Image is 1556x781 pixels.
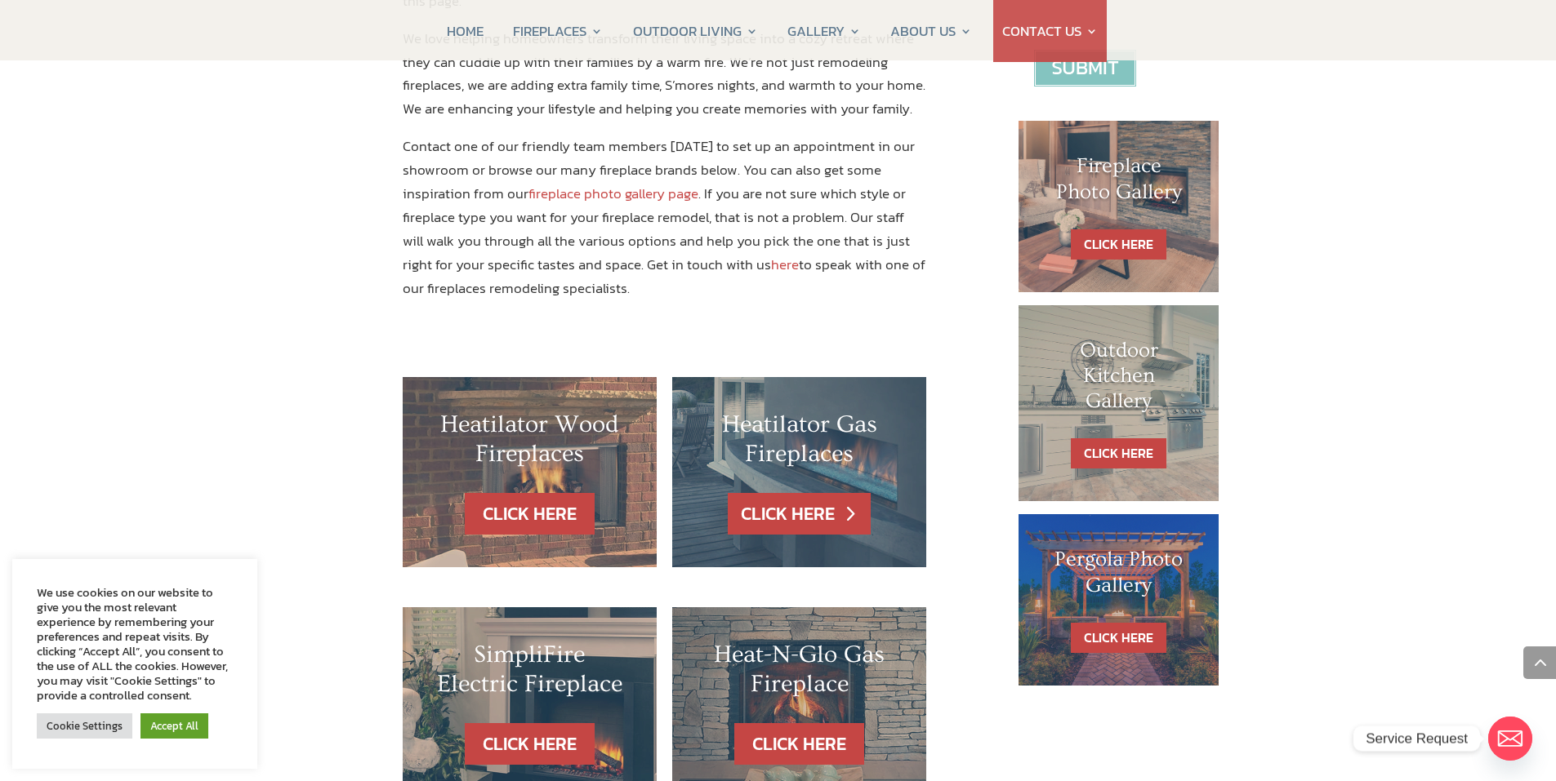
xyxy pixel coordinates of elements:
a: Cookie Settings [37,713,132,739]
div: We use cookies on our website to give you the most relevant experience by remembering your prefer... [37,585,233,703]
input: Submit [1034,50,1136,87]
h2: Heatilator Gas Fireplaces [705,410,894,477]
a: CLICK HERE [734,723,864,765]
a: CLICK HERE [1071,229,1166,260]
p: Contact one of our friendly team members [DATE] to set up an appointment in our showroom or brows... [403,135,927,313]
a: CLICK HERE [465,493,595,535]
h2: SimpliFire Electric Fireplace [435,640,624,707]
a: fireplace photo gallery page [528,183,698,204]
h1: Fireplace Photo Gallery [1051,153,1187,212]
a: Accept All [140,713,208,739]
h1: Outdoor Kitchen Gallery [1051,338,1187,423]
a: Email [1488,717,1532,761]
h1: Pergola Photo Gallery [1051,547,1187,606]
h2: Heat-N-Glo Gas Fireplace [705,640,894,707]
a: CLICK HERE [1071,438,1166,468]
a: CLICK HERE [465,723,595,765]
p: We love helping homeowners transform their living space into a cozy retreat where they can cuddle... [403,27,927,135]
a: CLICK HERE [728,493,870,535]
h2: Heatilator Wood Fireplaces [435,410,624,477]
a: CLICK HERE [1071,623,1166,653]
a: here [771,254,799,275]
